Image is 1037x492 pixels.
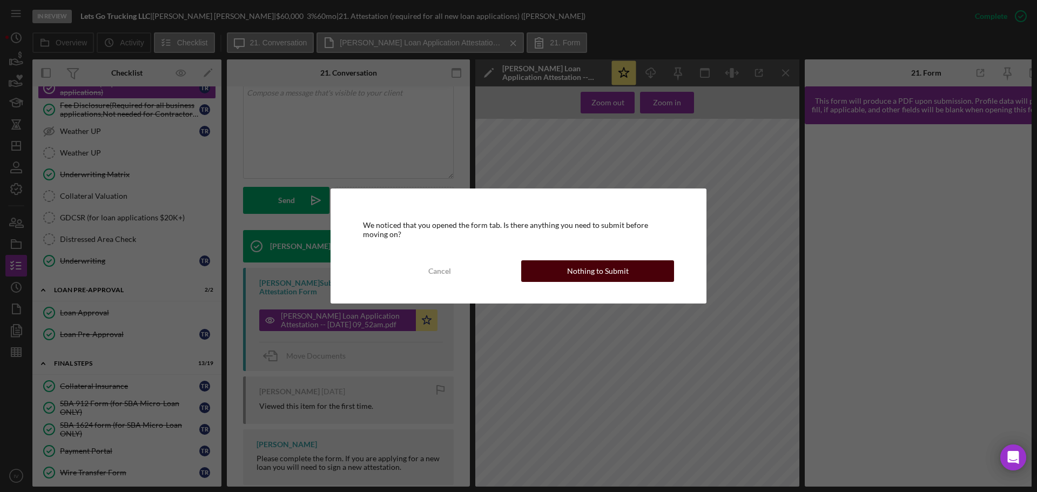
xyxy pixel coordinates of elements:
[567,260,629,282] div: Nothing to Submit
[428,260,451,282] div: Cancel
[1000,444,1026,470] div: Open Intercom Messenger
[363,260,516,282] button: Cancel
[521,260,674,282] button: Nothing to Submit
[363,221,674,238] div: We noticed that you opened the form tab. Is there anything you need to submit before moving on?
